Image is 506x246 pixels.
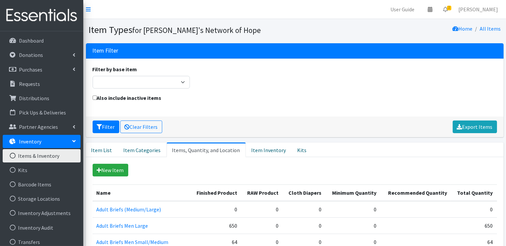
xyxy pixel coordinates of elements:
[3,34,81,47] a: Dashboard
[438,3,453,16] a: 2
[19,95,49,102] p: Distributions
[282,217,325,234] td: 0
[93,96,97,100] input: Also include inactive items
[3,163,81,177] a: Kits
[241,184,282,201] th: RAW Product
[93,164,128,176] a: New Item
[326,217,381,234] td: 0
[118,142,167,157] a: Item Categories
[167,142,246,157] a: Items, Quantity, and Location
[451,201,497,218] td: 0
[447,6,451,10] span: 2
[326,201,381,218] td: 0
[451,184,497,201] th: Total Quantity
[453,3,503,16] a: [PERSON_NAME]
[453,25,473,32] a: Home
[451,217,497,234] td: 650
[19,109,66,116] p: Pick Ups & Deliveries
[282,201,325,218] td: 0
[19,81,40,87] p: Requests
[381,184,451,201] th: Recommended Quantity
[385,3,420,16] a: User Guide
[19,138,41,145] p: Inventory
[3,192,81,205] a: Storage Locations
[3,4,81,27] img: HumanEssentials
[3,120,81,133] a: Partner Agencies
[19,52,43,58] p: Donations
[3,48,81,62] a: Donations
[133,25,261,35] small: for [PERSON_NAME]'s Network of Hope
[3,221,81,234] a: Inventory Audit
[246,142,292,157] a: Item Inventory
[93,121,119,133] button: Filter
[19,66,42,73] p: Purchases
[97,222,148,229] a: Adult Briefs Men Large
[19,123,58,130] p: Partner Agencies
[3,106,81,119] a: Pick Ups & Deliveries
[93,94,162,102] label: Also include inactive items
[97,206,161,213] a: Adult Briefs (Medium/Large)
[453,121,497,133] a: Export Items
[120,121,162,133] a: Clear Filters
[190,184,241,201] th: Finished Product
[282,184,325,201] th: Cloth Diapers
[3,178,81,191] a: Barcode Items
[241,201,282,218] td: 0
[3,206,81,220] a: Inventory Adjustments
[3,135,81,148] a: Inventory
[241,217,282,234] td: 0
[89,24,292,36] h1: Item Types
[190,217,241,234] td: 650
[93,65,137,73] label: Filter by base item
[3,92,81,105] a: Distributions
[480,25,501,32] a: All Items
[3,63,81,76] a: Purchases
[326,184,381,201] th: Minimum Quantity
[86,142,118,157] a: Item List
[190,201,241,218] td: 0
[3,77,81,91] a: Requests
[19,37,44,44] p: Dashboard
[3,149,81,162] a: Items & Inventory
[93,184,190,201] th: Name
[93,47,119,54] h3: Item Filter
[292,142,312,157] a: Kits
[97,239,169,245] a: Adult Briefs Men Small/Medium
